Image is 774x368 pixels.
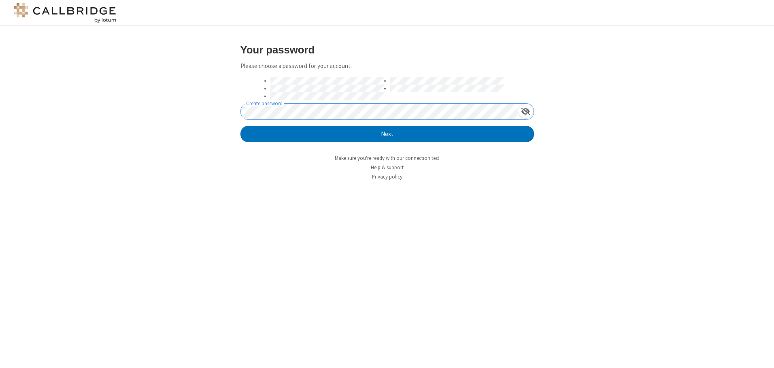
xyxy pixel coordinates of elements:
a: Privacy policy [372,173,402,180]
div: Show password [518,104,534,119]
img: logo@2x.png [12,3,117,23]
p: Please choose a password for your account. [240,62,534,71]
a: Help & support [371,164,404,171]
a: Make sure you're ready with our connection test [335,155,439,162]
h3: Your password [240,44,534,55]
button: Next [240,126,534,142]
input: Create password [241,104,518,119]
